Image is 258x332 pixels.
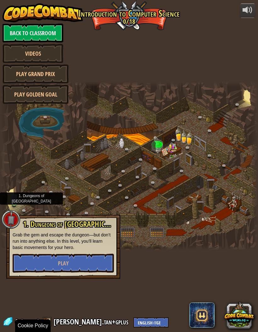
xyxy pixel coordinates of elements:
a: Play Grand Prix [3,64,69,83]
span: 0 [15,317,20,327]
span: 1. Dungeons of [GEOGRAPHIC_DATA] [23,219,125,230]
button: Adjust volume [240,3,255,18]
p: Grab the gem and escape the dungeon—but don’t run into anything else. In this level, you’ll learn... [13,232,114,251]
span: 1 [36,317,39,327]
span: Level [21,317,34,327]
button: Play [13,254,114,273]
a: Back to Classroom [3,24,63,42]
img: CodeCombat - Learn how to code by playing a game [3,3,83,22]
div: Cookie Policy [15,319,51,332]
a: Videos [3,44,63,63]
a: Play Golden Goal [3,85,69,104]
img: level-banner-unstarted.png [11,195,17,204]
span: Play [58,259,69,267]
a: [PERSON_NAME].tan+gplus [53,317,130,327]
